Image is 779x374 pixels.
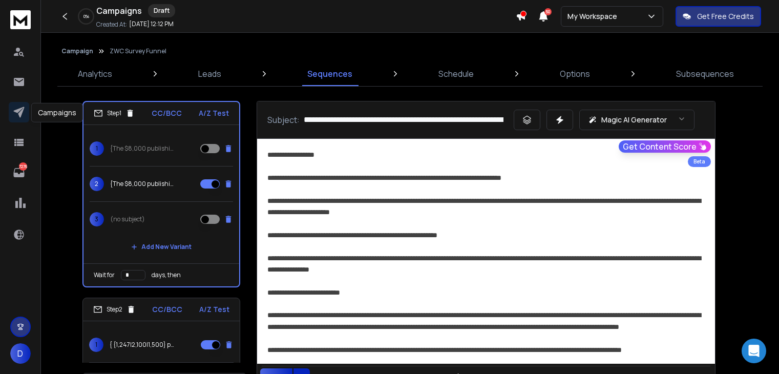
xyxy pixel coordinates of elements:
[307,68,352,80] p: Sequences
[96,5,142,17] h1: Campaigns
[267,114,300,126] p: Subject:
[579,110,694,130] button: Magic AI Generator
[554,61,596,86] a: Options
[110,341,175,349] p: { {1,247|2,100|1,500} people can't be wrong (survey results inside) | Your KDP research is about ...
[110,180,176,188] p: {The ​$​8,000 publishing lie that's destroying dreams|Quick question about your KDP research...|A...
[152,304,182,315] p: CC/BCC
[152,108,182,118] p: CC/BCC
[544,8,552,15] span: 50
[96,20,127,29] p: Created At:
[301,61,359,86] a: Sequences
[110,144,176,153] p: {The ​$​8,000 publishing lie that's destroying dreams|Quick question about your KDP research...|A...
[697,11,754,22] p: Get Free Credits
[110,215,145,223] p: (no subject)
[82,101,240,287] li: Step1CC/BCCA/Z Test1{The ​$​8,000 publishing lie that's destroying dreams|Quick question about yo...
[61,47,93,55] button: Campaign
[676,6,761,27] button: Get Free Credits
[432,61,480,86] a: Schedule
[567,11,621,22] p: My Workspace
[670,61,740,86] a: Subsequences
[93,305,136,314] div: Step 2
[438,68,474,80] p: Schedule
[10,343,31,364] button: D
[94,271,115,279] p: Wait for
[619,140,711,153] button: Get Content Score
[90,177,104,191] span: 2
[72,61,118,86] a: Analytics
[192,61,227,86] a: Leads
[9,162,29,183] a: 7276
[148,4,175,17] div: Draft
[90,141,104,156] span: 1
[199,304,229,315] p: A/Z Test
[19,162,27,171] p: 7276
[198,68,221,80] p: Leads
[152,271,181,279] p: days, then
[110,47,166,55] p: ZWC Survey Funnel
[688,156,711,167] div: Beta
[123,237,200,257] button: Add New Variant
[742,339,766,363] div: Open Intercom Messenger
[10,10,31,29] img: logo
[83,13,89,19] p: 0 %
[94,109,135,118] div: Step 1
[676,68,734,80] p: Subsequences
[601,115,667,125] p: Magic AI Generator
[78,68,112,80] p: Analytics
[89,338,103,352] span: 1
[199,108,229,118] p: A/Z Test
[90,212,104,226] span: 3
[129,20,174,28] p: [DATE] 12:12 PM
[560,68,590,80] p: Options
[31,103,83,122] div: Campaigns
